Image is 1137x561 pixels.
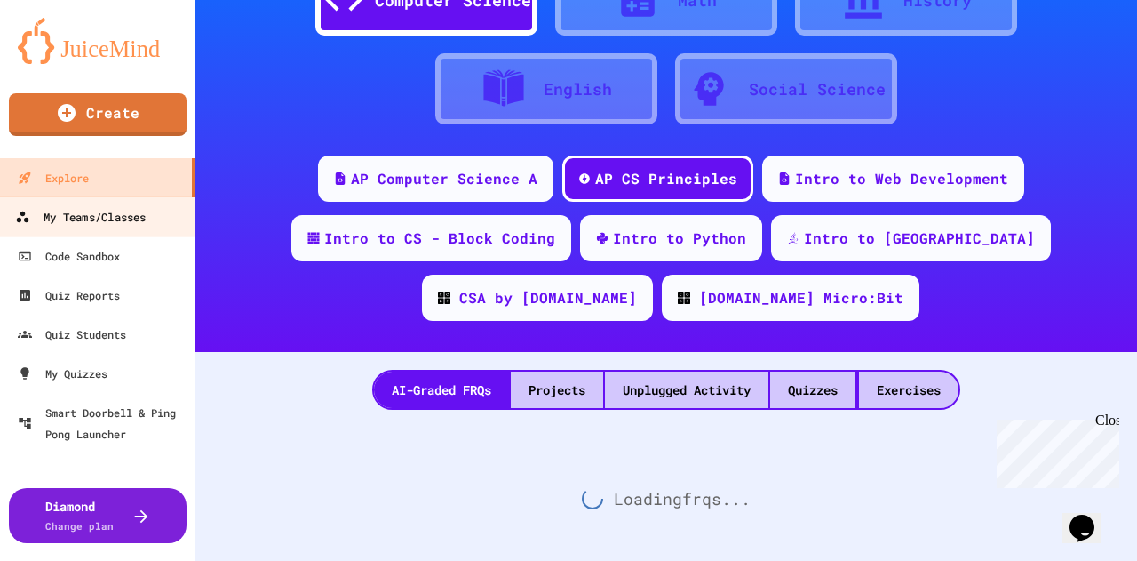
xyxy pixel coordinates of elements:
[613,228,746,249] div: Intro to Python
[678,292,690,304] img: CODE_logo_RGB.png
[45,519,114,533] span: Change plan
[511,372,603,408] div: Projects
[18,18,178,64] img: logo-orange.svg
[699,287,903,309] div: [DOMAIN_NAME] Micro:Bit
[1062,490,1119,543] iframe: chat widget
[859,372,958,408] div: Exercises
[9,93,187,136] a: Create
[749,77,886,101] div: Social Science
[770,372,855,408] div: Quizzes
[45,497,114,534] div: Diamond
[18,285,120,306] div: Quiz Reports
[544,77,612,101] div: English
[595,168,737,189] div: AP CS Principles
[18,167,89,188] div: Explore
[18,363,107,384] div: My Quizzes
[804,228,1035,249] div: Intro to [GEOGRAPHIC_DATA]
[795,168,1008,189] div: Intro to Web Development
[459,287,637,309] div: CSA by [DOMAIN_NAME]
[9,488,187,543] button: DiamondChange plan
[15,206,146,228] div: My Teams/Classes
[374,372,509,408] div: AI-Graded FRQs
[605,372,768,408] div: Unplugged Activity
[324,228,555,249] div: Intro to CS - Block Coding
[18,245,120,267] div: Code Sandbox
[351,168,537,189] div: AP Computer Science A
[438,292,450,304] img: CODE_logo_RGB.png
[7,7,123,113] div: Chat with us now!Close
[18,402,188,445] div: Smart Doorbell & Ping Pong Launcher
[990,413,1119,488] iframe: chat widget
[18,324,126,345] div: Quiz Students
